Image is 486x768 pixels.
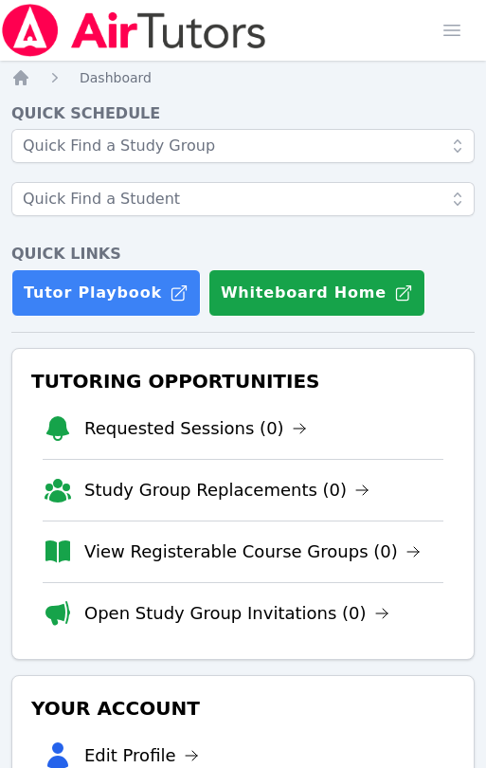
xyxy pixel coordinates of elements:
span: Dashboard [80,70,152,85]
nav: Breadcrumb [11,68,475,87]
h4: Quick Schedule [11,102,475,125]
h3: Tutoring Opportunities [27,364,459,398]
input: Quick Find a Student [11,182,475,216]
a: Dashboard [80,68,152,87]
h3: Your Account [27,691,459,725]
a: Tutor Playbook [11,269,201,317]
a: View Registerable Course Groups (0) [84,539,421,565]
h4: Quick Links [11,243,475,265]
a: Open Study Group Invitations (0) [84,600,389,627]
button: Whiteboard Home [208,269,425,317]
a: Requested Sessions (0) [84,415,307,442]
a: Study Group Replacements (0) [84,477,369,503]
input: Quick Find a Study Group [11,129,475,163]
